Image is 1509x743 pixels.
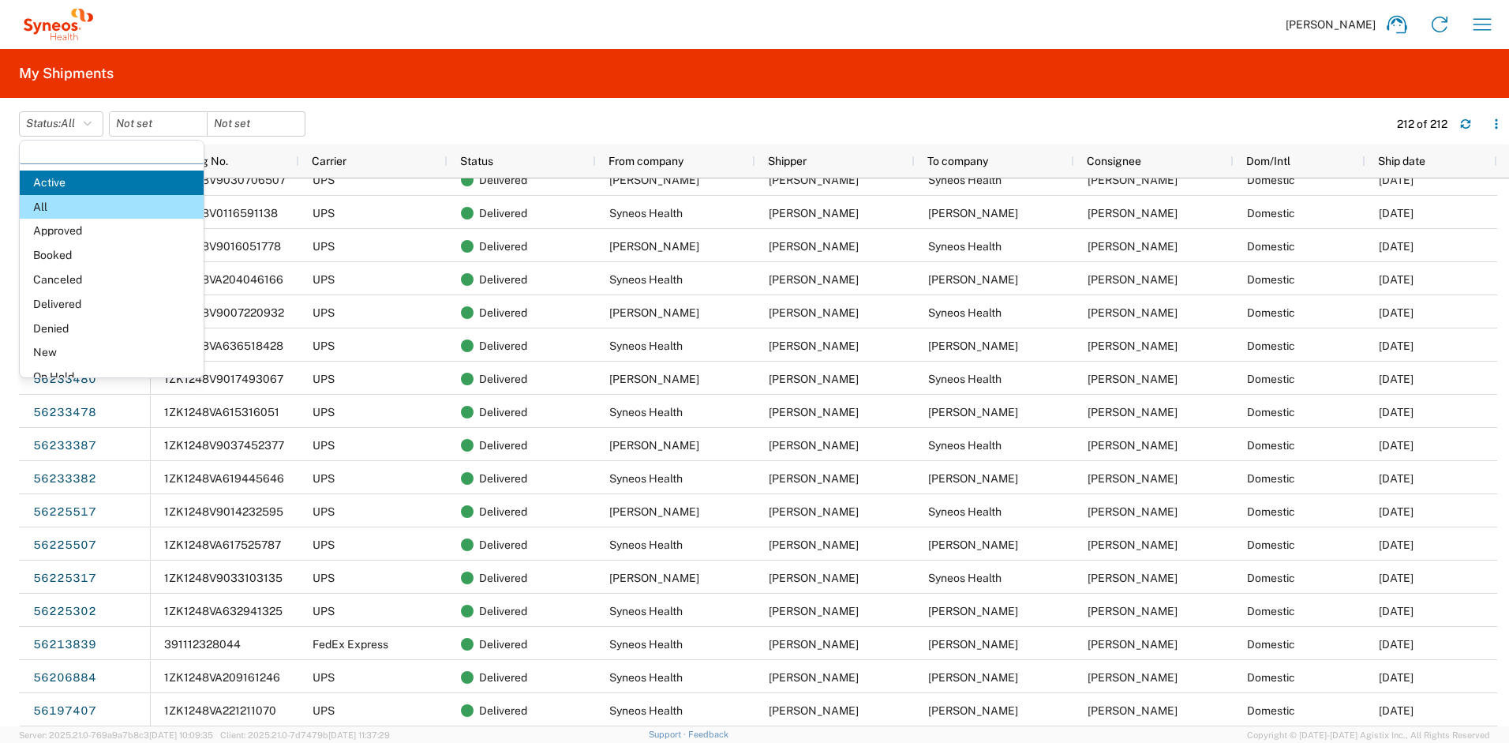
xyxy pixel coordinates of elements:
[1379,671,1414,684] span: 07/16/2025
[769,207,859,220] span: Ayman Abboud
[928,638,1018,651] span: Claudia Galindo
[20,365,204,389] span: On Hold
[928,406,1018,418] span: Marcy Duff
[1247,605,1295,617] span: Domestic
[769,273,859,286] span: Ayman Abboud
[32,433,97,458] a: 56233387
[313,174,335,186] span: UPS
[609,605,683,617] span: Syneos Health
[928,605,1018,617] span: Mariah Sanchez
[313,240,335,253] span: UPS
[928,240,1002,253] span: Syneos Health
[1379,439,1414,452] span: 07/18/2025
[164,340,283,352] span: 1ZK1248VA636518428
[479,495,527,528] span: Delivered
[928,273,1018,286] span: Steve Pugliese
[609,439,699,452] span: Marci Adilman
[20,317,204,341] span: Denied
[769,306,859,319] span: Marc McDonald
[1379,704,1414,717] span: 07/16/2025
[1379,638,1414,651] span: 07/16/2025
[32,400,97,425] a: 56233478
[928,671,1018,684] span: Roshan Singh
[609,704,683,717] span: Syneos Health
[1247,306,1295,319] span: Domestic
[313,638,388,651] span: FedEx Express
[1088,273,1178,286] span: Steve Pugliese
[769,472,859,485] span: Ayman Abboud
[1247,505,1295,518] span: Domestic
[32,499,97,524] a: 56225517
[609,538,683,551] span: Syneos Health
[1379,572,1414,584] span: 07/17/2025
[927,155,988,167] span: To company
[1088,538,1178,551] span: Marissa Kotkin
[164,406,279,418] span: 1ZK1248VA615316051
[479,561,527,595] span: Delivered
[61,117,75,129] span: All
[609,505,699,518] span: Marissa Kotkin
[32,632,97,657] a: 56213839
[1247,373,1295,385] span: Domestic
[479,362,527,396] span: Delivered
[1088,174,1178,186] span: Ayman Abboud
[609,671,683,684] span: Syneos Health
[1088,340,1178,352] span: Marc McDonald
[313,704,335,717] span: UPS
[164,671,280,684] span: 1ZK1248VA209161246
[1088,406,1178,418] span: Marcy Duff
[479,197,527,230] span: Delivered
[479,163,527,197] span: Delivered
[479,694,527,727] span: Delivered
[769,572,859,584] span: Mariah Sanchez
[164,174,286,186] span: 1ZK1248V9030706507
[1247,572,1295,584] span: Domestic
[20,171,204,195] span: Active
[32,532,97,557] a: 56225507
[1286,17,1376,32] span: [PERSON_NAME]
[312,155,346,167] span: Carrier
[1247,340,1295,352] span: Domestic
[479,595,527,628] span: Delivered
[1088,671,1178,684] span: Roshan Singh
[928,207,1018,220] span: Shannon Marmo
[164,638,241,651] span: 391112328044
[164,505,283,518] span: 1ZK1248V9014232595
[1379,240,1414,253] span: 07/21/2025
[479,462,527,495] span: Delivered
[609,373,699,385] span: Marcy Duff
[928,572,1002,584] span: Syneos Health
[1379,207,1414,220] span: 07/21/2025
[1379,605,1414,617] span: 07/17/2025
[20,268,204,292] span: Canceled
[928,306,1002,319] span: Syneos Health
[313,207,335,220] span: UPS
[769,174,859,186] span: Shannon Marmo
[768,155,807,167] span: Shipper
[208,112,305,136] input: Not set
[20,243,204,268] span: Booked
[1379,174,1414,186] span: 07/21/2025
[32,466,97,491] a: 56233382
[164,207,278,220] span: 1ZK1248V0116591138
[164,439,284,452] span: 1ZK1248V9037452377
[1247,704,1295,717] span: Domestic
[479,429,527,462] span: Delivered
[479,528,527,561] span: Delivered
[313,605,335,617] span: UPS
[164,373,283,385] span: 1ZK1248V9017493067
[313,406,335,418] span: UPS
[1088,704,1178,717] span: Shelley Pope-Keitt
[1087,155,1141,167] span: Consignee
[1379,273,1414,286] span: 07/21/2025
[1247,538,1295,551] span: Domestic
[313,439,335,452] span: UPS
[608,155,683,167] span: From company
[1088,605,1178,617] span: Mariah Sanchez
[479,296,527,329] span: Delivered
[1088,638,1178,651] span: Claudia Galindo
[164,704,276,717] span: 1ZK1248VA221211070
[1247,439,1295,452] span: Domestic
[313,306,335,319] span: UPS
[479,263,527,296] span: Delivered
